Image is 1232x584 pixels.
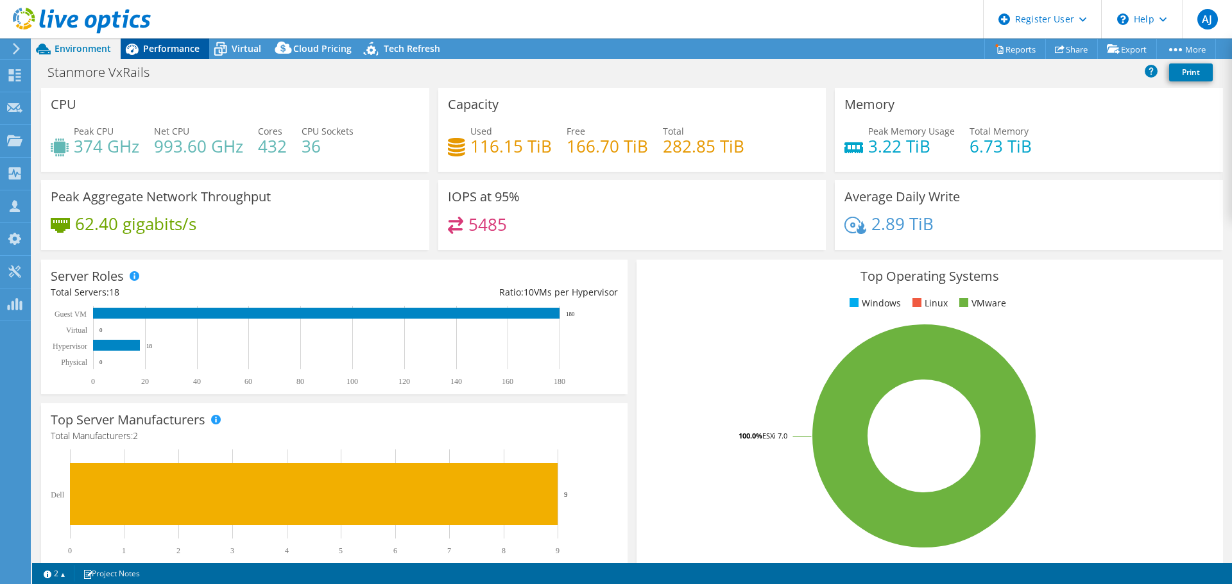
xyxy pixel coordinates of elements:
[146,343,153,349] text: 18
[739,431,762,440] tspan: 100.0%
[868,139,955,153] h4: 3.22 TiB
[1097,39,1157,59] a: Export
[42,65,169,79] h1: Stanmore VxRails
[663,139,744,153] h4: 282.85 TiB
[868,125,955,137] span: Peak Memory Usage
[566,311,575,317] text: 180
[61,358,87,367] text: Physical
[258,125,282,137] span: Cores
[51,285,334,299] div: Total Servers:
[51,97,76,112] h3: CPU
[339,546,343,555] text: 5
[956,296,1006,310] li: VMware
[55,42,111,54] span: Environment
[1117,13,1129,25] svg: \n
[293,42,352,54] span: Cloud Pricing
[447,546,451,555] text: 7
[1045,39,1098,59] a: Share
[398,377,410,386] text: 120
[154,125,189,137] span: Net CPU
[109,286,119,298] span: 18
[448,97,499,112] h3: Capacity
[502,546,506,555] text: 8
[66,326,88,335] text: Virtual
[663,125,684,137] span: Total
[51,413,205,427] h3: Top Server Manufacturers
[502,377,513,386] text: 160
[470,139,552,153] h4: 116.15 TiB
[393,546,397,555] text: 6
[567,139,648,153] h4: 166.70 TiB
[384,42,440,54] span: Tech Refresh
[524,286,534,298] span: 10
[567,125,585,137] span: Free
[244,377,252,386] text: 60
[51,490,64,499] text: Dell
[844,190,960,204] h3: Average Daily Write
[51,190,271,204] h3: Peak Aggregate Network Throughput
[302,125,354,137] span: CPU Sockets
[143,42,200,54] span: Performance
[646,269,1213,283] h3: Top Operating Systems
[984,39,1046,59] a: Reports
[74,125,114,137] span: Peak CPU
[970,139,1032,153] h4: 6.73 TiB
[346,377,358,386] text: 100
[846,296,901,310] li: Windows
[448,190,520,204] h3: IOPS at 95%
[68,546,72,555] text: 0
[258,139,287,153] h4: 432
[556,546,560,555] text: 9
[75,217,196,231] h4: 62.40 gigabits/s
[51,269,124,283] h3: Server Roles
[1197,9,1218,29] span: AJ
[334,285,618,299] div: Ratio: VMs per Hypervisor
[230,546,234,555] text: 3
[844,97,894,112] h3: Memory
[285,546,289,555] text: 4
[74,565,149,581] a: Project Notes
[296,377,304,386] text: 80
[193,377,201,386] text: 40
[53,342,87,351] text: Hypervisor
[468,217,507,231] h4: 5485
[302,139,354,153] h4: 36
[35,565,74,581] a: 2
[122,546,126,555] text: 1
[55,310,87,319] text: Guest VM
[554,377,565,386] text: 180
[871,217,934,231] h4: 2.89 TiB
[133,430,138,442] span: 2
[970,125,1029,137] span: Total Memory
[74,139,139,153] h4: 374 GHz
[99,327,103,333] text: 0
[51,429,618,443] h4: Total Manufacturers:
[91,377,95,386] text: 0
[232,42,261,54] span: Virtual
[450,377,462,386] text: 140
[909,296,948,310] li: Linux
[1156,39,1216,59] a: More
[470,125,492,137] span: Used
[176,546,180,555] text: 2
[154,139,243,153] h4: 993.60 GHz
[99,359,103,365] text: 0
[141,377,149,386] text: 20
[762,431,787,440] tspan: ESXi 7.0
[564,490,568,498] text: 9
[1169,63,1213,81] a: Print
